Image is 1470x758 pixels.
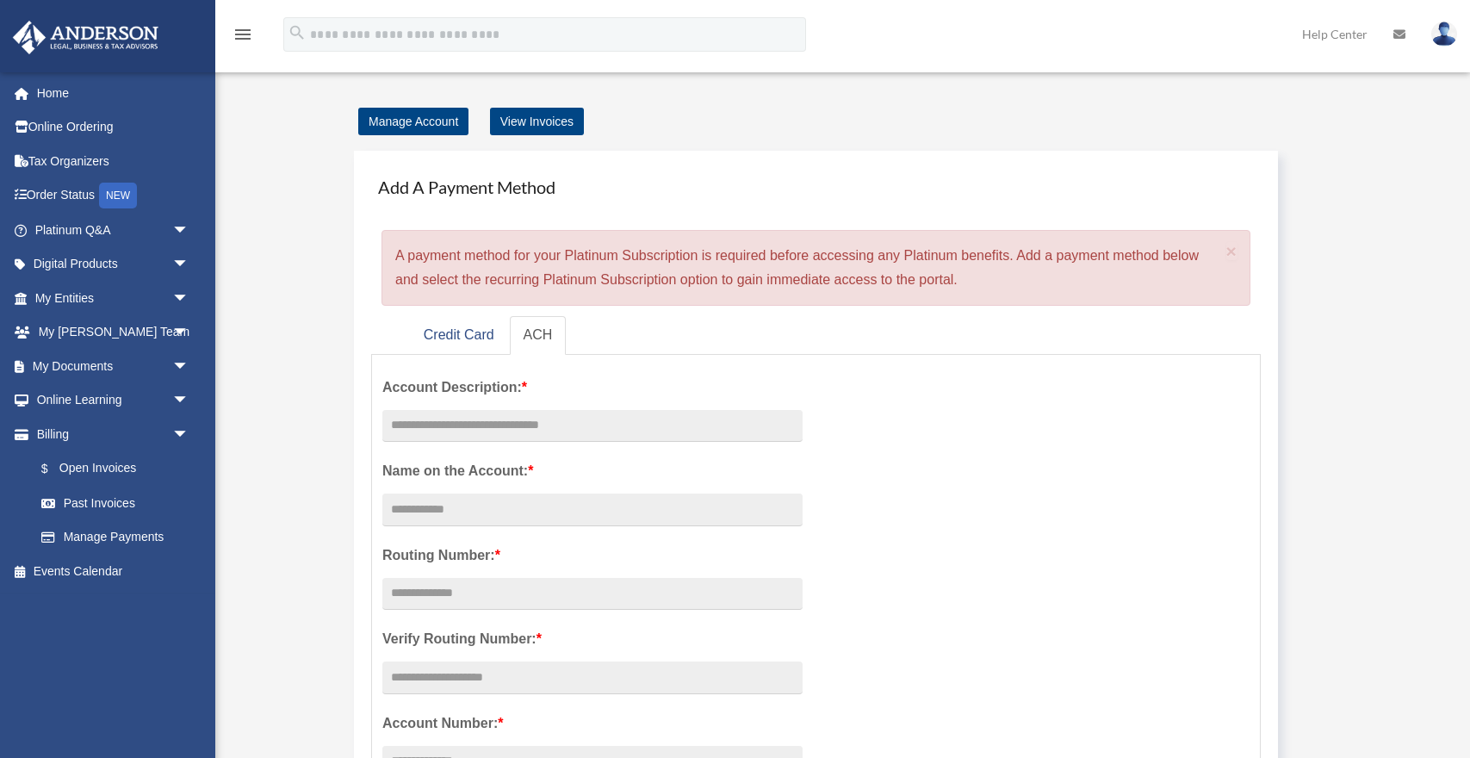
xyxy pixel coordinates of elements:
a: Events Calendar [12,554,215,588]
label: Verify Routing Number: [382,627,803,651]
a: Past Invoices [24,486,215,520]
label: Name on the Account: [382,459,803,483]
a: Manage Account [358,108,468,135]
a: My Documentsarrow_drop_down [12,349,215,383]
img: User Pic [1431,22,1457,47]
a: Billingarrow_drop_down [12,417,215,451]
a: View Invoices [490,108,584,135]
a: Manage Payments [24,520,207,555]
span: arrow_drop_down [172,383,207,419]
a: Online Learningarrow_drop_down [12,383,215,418]
i: menu [233,24,253,45]
span: arrow_drop_down [172,281,207,316]
a: ACH [510,316,567,355]
div: NEW [99,183,137,208]
a: Platinum Q&Aarrow_drop_down [12,213,215,247]
span: arrow_drop_down [172,417,207,452]
label: Account Number: [382,711,803,736]
a: My [PERSON_NAME] Teamarrow_drop_down [12,315,215,350]
a: Tax Organizers [12,144,215,178]
div: A payment method for your Platinum Subscription is required before accessing any Platinum benefit... [381,230,1250,306]
label: Routing Number: [382,544,803,568]
a: Order StatusNEW [12,178,215,214]
a: Digital Productsarrow_drop_down [12,247,215,282]
span: × [1226,241,1237,261]
i: search [288,23,307,42]
span: arrow_drop_down [172,213,207,248]
label: Account Description: [382,376,803,400]
button: Close [1226,242,1237,260]
a: My Entitiesarrow_drop_down [12,281,215,315]
a: Online Ordering [12,110,215,145]
img: Anderson Advisors Platinum Portal [8,21,164,54]
span: $ [51,458,59,480]
h4: Add A Payment Method [371,168,1261,206]
a: Home [12,76,215,110]
span: arrow_drop_down [172,315,207,351]
a: Credit Card [410,316,508,355]
a: menu [233,30,253,45]
span: arrow_drop_down [172,247,207,283]
span: arrow_drop_down [172,349,207,384]
a: $Open Invoices [24,451,215,487]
